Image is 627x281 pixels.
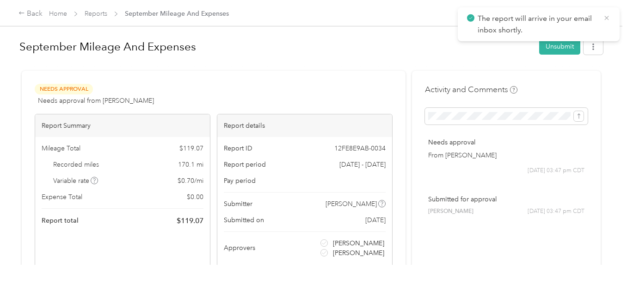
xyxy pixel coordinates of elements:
span: [PERSON_NAME] [428,207,473,216]
span: $ 119.07 [177,215,203,226]
a: Home [49,10,67,18]
iframe: Everlance-gr Chat Button Frame [575,229,627,281]
span: $ 0.00 [187,192,203,202]
span: Variable rate [53,176,98,186]
span: [PERSON_NAME] [326,199,377,209]
span: [DATE] 03:47 pm CDT [528,167,584,175]
p: The report will arrive in your email inbox shortly. [478,13,596,36]
span: Recorded miles [53,160,99,169]
p: From [PERSON_NAME] [428,150,584,160]
span: [DATE] - [DATE] [339,160,386,169]
span: $ 119.07 [179,144,203,153]
span: Report ID [224,144,252,153]
div: Report Summary [35,114,210,137]
h1: September Mileage And Expenses [19,36,533,58]
span: Needs Approval [35,84,93,94]
span: 12FE8E9AB-0034 [334,144,386,153]
span: [PERSON_NAME] [333,248,384,258]
p: Needs approval [428,137,584,147]
span: Report total [42,216,79,225]
span: Report period [224,160,266,169]
span: Approvers [224,243,255,253]
div: Back [18,8,43,19]
span: Pay period [224,176,256,186]
span: Mileage Total [42,144,80,153]
span: Submitter [224,199,252,209]
p: Submitted for approval [428,194,584,204]
button: Unsubmit [539,38,580,55]
span: $ 0.70 / mi [178,176,203,186]
span: Submitted on [224,215,264,225]
span: Needs approval from [PERSON_NAME] [38,96,154,106]
a: Reports [85,10,107,18]
div: Report details [217,114,392,137]
span: [PERSON_NAME] [333,238,384,248]
span: [DATE] [365,215,386,225]
span: Expense Total [42,192,82,202]
span: September Mileage And Expenses [125,9,229,19]
span: [DATE] 03:47 pm CDT [528,207,584,216]
span: 170.1 mi [178,160,203,169]
h4: Activity and Comments [425,84,517,95]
